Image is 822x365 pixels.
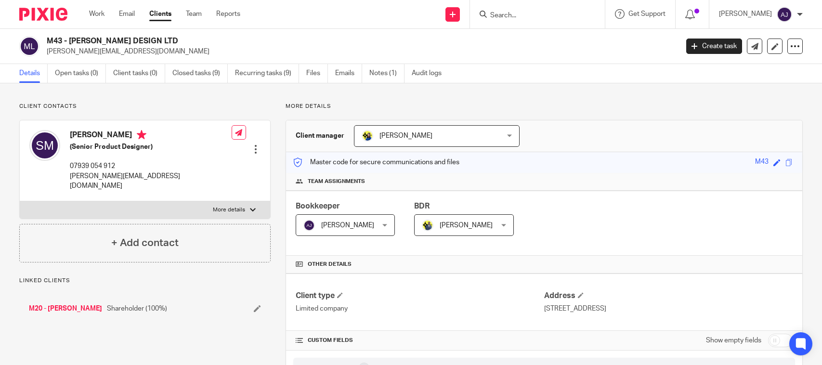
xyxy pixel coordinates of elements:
[213,206,245,214] p: More details
[172,64,228,83] a: Closed tasks (9)
[55,64,106,83] a: Open tasks (0)
[29,130,60,161] img: svg%3E
[628,11,665,17] span: Get Support
[777,7,792,22] img: svg%3E
[296,291,544,301] h4: Client type
[113,64,165,83] a: Client tasks (0)
[70,142,232,152] h5: (Senior Product Designer)
[719,9,772,19] p: [PERSON_NAME]
[686,39,742,54] a: Create task
[544,304,793,313] p: [STREET_ADDRESS]
[440,222,493,229] span: [PERSON_NAME]
[321,222,374,229] span: [PERSON_NAME]
[70,171,232,191] p: [PERSON_NAME][EMAIL_ADDRESS][DOMAIN_NAME]
[137,130,146,140] i: Primary
[111,235,179,250] h4: + Add contact
[379,132,432,139] span: [PERSON_NAME]
[335,64,362,83] a: Emails
[544,291,793,301] h4: Address
[422,220,433,231] img: Dennis-Starbridge.jpg
[706,336,761,345] label: Show empty fields
[70,161,232,171] p: 07939 054 912
[308,261,352,268] span: Other details
[119,9,135,19] a: Email
[296,131,344,141] h3: Client manager
[362,130,373,142] img: Bobo-Starbridge%201.jpg
[216,9,240,19] a: Reports
[296,337,544,344] h4: CUSTOM FIELDS
[755,157,769,168] div: M43
[89,9,104,19] a: Work
[47,47,672,56] p: [PERSON_NAME][EMAIL_ADDRESS][DOMAIN_NAME]
[489,12,576,20] input: Search
[29,304,102,313] a: M20 - [PERSON_NAME]
[19,277,271,285] p: Linked clients
[19,8,67,21] img: Pixie
[306,64,328,83] a: Files
[308,178,365,185] span: Team assignments
[107,304,167,313] span: Shareholder (100%)
[303,220,315,231] img: svg%3E
[47,36,547,46] h2: M43 - [PERSON_NAME] DESIGN LTD
[19,64,48,83] a: Details
[286,103,803,110] p: More details
[149,9,171,19] a: Clients
[414,202,430,210] span: BDR
[70,130,232,142] h4: [PERSON_NAME]
[19,36,39,56] img: svg%3E
[19,103,271,110] p: Client contacts
[296,202,340,210] span: Bookkeeper
[235,64,299,83] a: Recurring tasks (9)
[186,9,202,19] a: Team
[293,157,459,167] p: Master code for secure communications and files
[412,64,449,83] a: Audit logs
[369,64,404,83] a: Notes (1)
[296,304,544,313] p: Limited company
